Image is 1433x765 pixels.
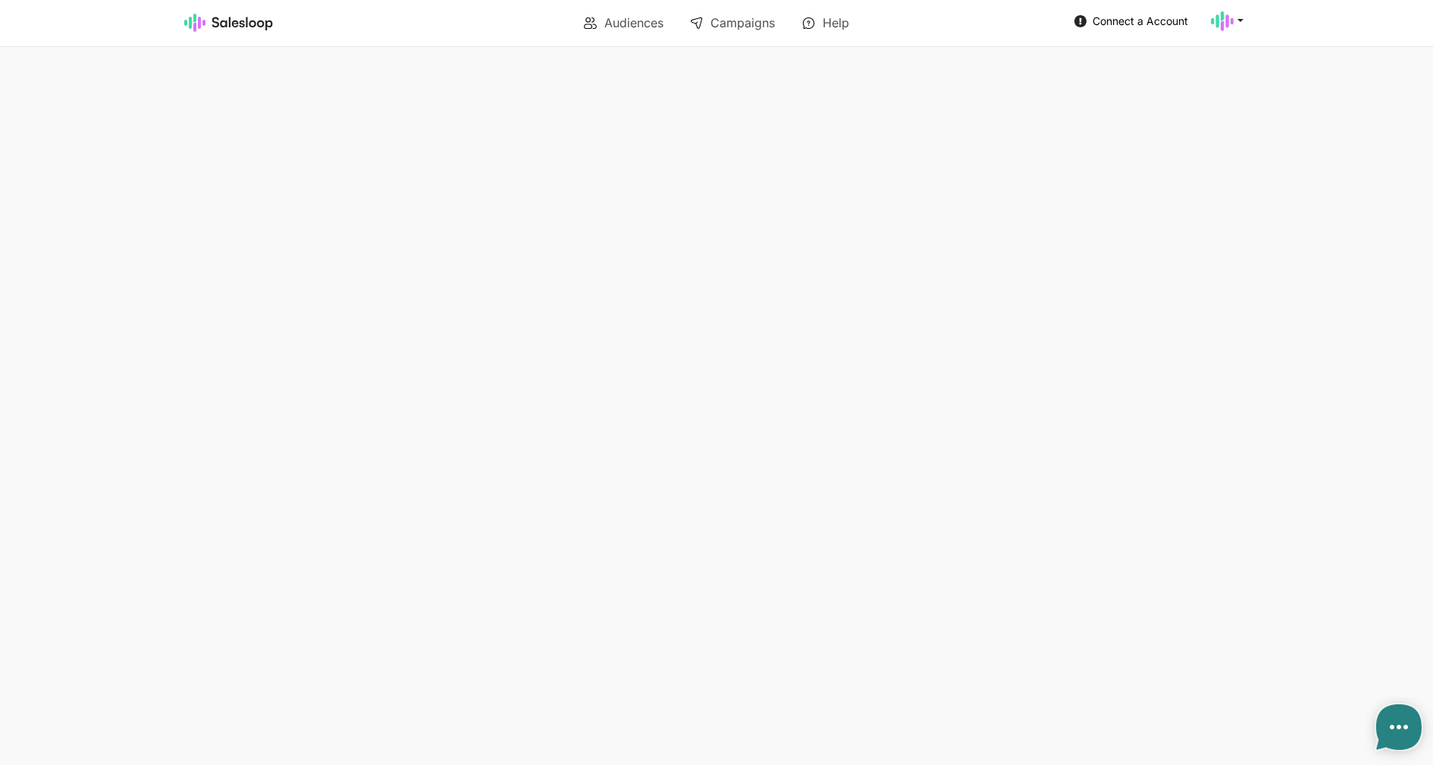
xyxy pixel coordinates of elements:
[679,10,785,36] a: Campaigns
[573,10,674,36] a: Audiences
[1093,14,1188,27] span: Connect a Account
[184,14,274,32] img: Salesloop
[792,10,860,36] a: Help
[1070,9,1193,33] a: Connect a Account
